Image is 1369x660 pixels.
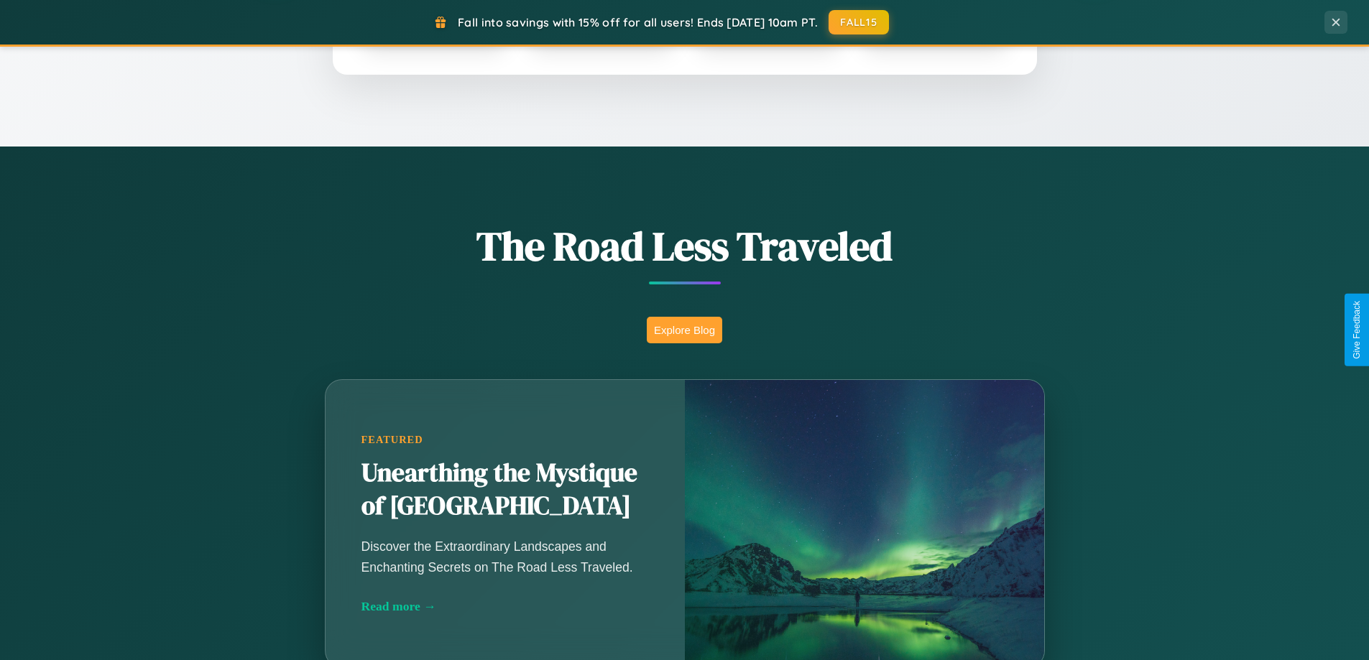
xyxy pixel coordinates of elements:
h1: The Road Less Traveled [254,218,1116,274]
h2: Unearthing the Mystique of [GEOGRAPHIC_DATA] [361,457,649,523]
span: Fall into savings with 15% off for all users! Ends [DATE] 10am PT. [458,15,818,29]
div: Featured [361,434,649,446]
div: Read more → [361,599,649,614]
div: Give Feedback [1352,301,1362,359]
button: FALL15 [829,10,889,34]
button: Explore Blog [647,317,722,343]
p: Discover the Extraordinary Landscapes and Enchanting Secrets on The Road Less Traveled. [361,536,649,577]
